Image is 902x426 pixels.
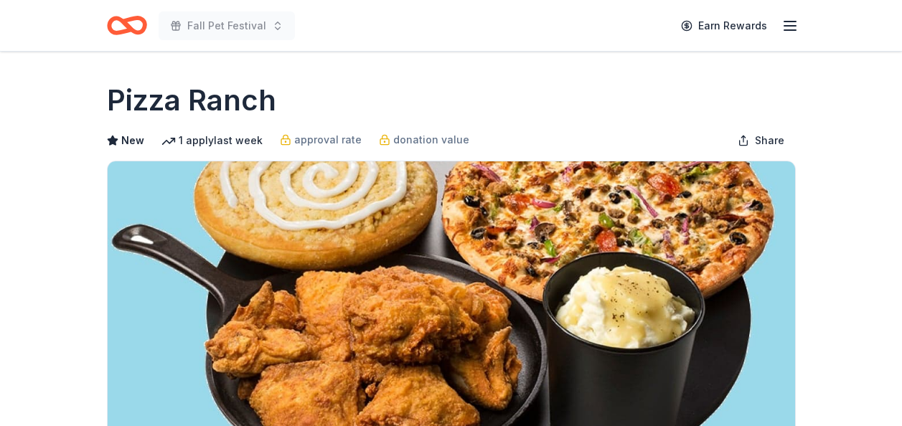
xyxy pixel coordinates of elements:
span: Fall Pet Festival [187,17,266,34]
span: donation value [393,131,469,148]
h1: Pizza Ranch [107,80,276,120]
a: Home [107,9,147,42]
button: Share [726,126,796,155]
a: approval rate [280,131,362,148]
span: New [121,132,144,149]
a: Earn Rewards [672,13,776,39]
a: donation value [379,131,469,148]
div: 1 apply last week [161,132,263,149]
button: Fall Pet Festival [159,11,295,40]
span: Share [755,132,784,149]
span: approval rate [294,131,362,148]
